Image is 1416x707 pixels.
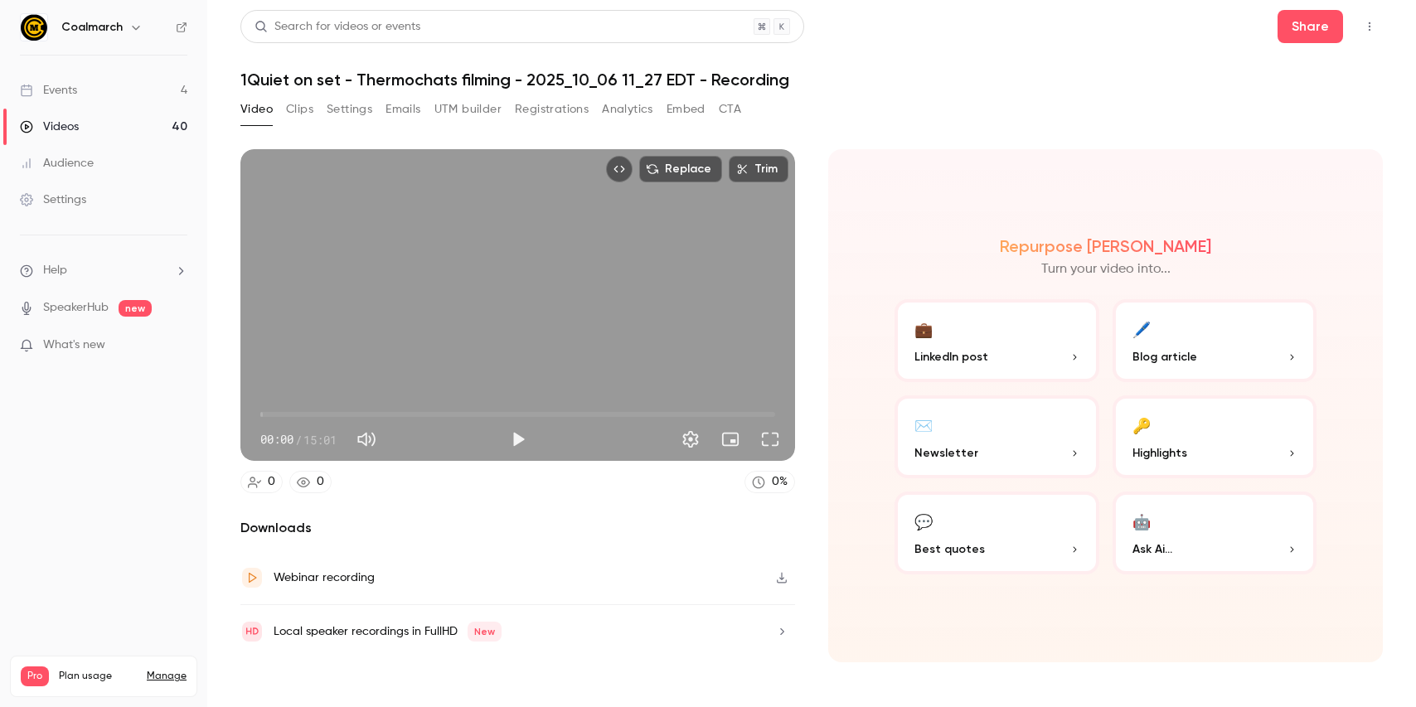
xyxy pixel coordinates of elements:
button: Turn on miniplayer [714,423,747,456]
button: Video [240,96,273,123]
div: 00:00 [260,431,337,448]
button: Clips [286,96,313,123]
span: Pro [21,666,49,686]
a: 0% [744,471,795,493]
button: 💼LinkedIn post [895,299,1099,382]
p: Turn your video into... [1041,259,1171,279]
div: 0 [268,473,275,491]
button: Mute [350,423,383,456]
div: 0 [317,473,324,491]
button: Full screen [754,423,787,456]
button: Replace [639,156,722,182]
div: Local speaker recordings in FullHD [274,622,502,642]
div: Events [20,82,77,99]
span: New [468,622,502,642]
h1: 1Quiet on set - Thermochats filming - 2025_10_06 11_27 EDT - Recording [240,70,1383,90]
div: 💬 [914,508,933,534]
a: SpeakerHub [43,299,109,317]
div: ✉️ [914,412,933,438]
div: Videos [20,119,79,135]
h2: Repurpose [PERSON_NAME] [1000,236,1211,256]
a: 0 [240,471,283,493]
span: Ask Ai... [1132,540,1172,558]
span: Newsletter [914,444,978,462]
button: 🔑Highlights [1113,395,1317,478]
button: UTM builder [434,96,502,123]
button: 💬Best quotes [895,492,1099,574]
span: 15:01 [303,431,337,448]
button: ✉️Newsletter [895,395,1099,478]
span: 00:00 [260,431,293,448]
button: Settings [327,96,372,123]
span: Blog article [1132,348,1197,366]
button: Share [1278,10,1343,43]
li: help-dropdown-opener [20,262,187,279]
button: Emails [386,96,420,123]
span: LinkedIn post [914,348,988,366]
span: Highlights [1132,444,1187,462]
span: Plan usage [59,670,137,683]
button: 🖊️Blog article [1113,299,1317,382]
div: Audience [20,155,94,172]
div: Webinar recording [274,568,375,588]
div: 0 % [772,473,788,491]
button: Analytics [602,96,653,123]
div: 🖊️ [1132,316,1151,341]
span: new [119,300,152,317]
a: 0 [289,471,332,493]
span: Help [43,262,67,279]
button: CTA [719,96,741,123]
button: Trim [729,156,788,182]
div: 💼 [914,316,933,341]
span: / [295,431,302,448]
button: Play [502,423,535,456]
div: 🤖 [1132,508,1151,534]
button: Top Bar Actions [1356,13,1383,40]
span: Best quotes [914,540,985,558]
button: Settings [674,423,707,456]
button: 🤖Ask Ai... [1113,492,1317,574]
button: Registrations [515,96,589,123]
button: Embed [667,96,706,123]
img: Coalmarch [21,14,47,41]
h6: Coalmarch [61,19,123,36]
span: What's new [43,337,105,354]
h2: Downloads [240,518,795,538]
div: Settings [20,191,86,208]
div: Search for videos or events [255,18,420,36]
div: 🔑 [1132,412,1151,438]
a: Manage [147,670,187,683]
button: Embed video [606,156,633,182]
